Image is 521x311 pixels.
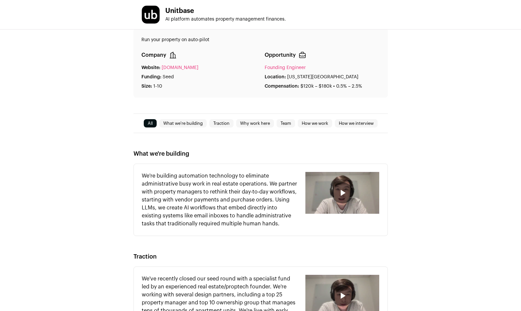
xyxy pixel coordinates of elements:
p: [US_STATE][GEOGRAPHIC_DATA] [287,74,358,80]
p: Seed [163,74,174,80]
a: What we're building [159,119,207,127]
a: All [144,119,157,127]
a: How we interview [335,119,378,127]
p: Company [141,51,166,59]
p: $120k – $180k • 0.5% – 2.5% [300,83,362,90]
a: [DOMAIN_NAME] [162,64,198,71]
p: We're building automation technology to eliminate administrative busy work in real estate operati... [142,172,298,228]
p: Size: [141,83,152,90]
a: How we work [298,119,332,127]
p: Funding: [141,74,161,80]
span: AI platform automates property management finances. [165,17,286,22]
a: Team [277,119,295,127]
p: 1-10 [153,83,162,90]
img: 180d8d1040b0dd663c9337dc679c1304ca7ec8217767d6a0a724e31ff9c1dc78.jpg [142,6,160,24]
h2: What we're building [133,149,388,158]
p: Location: [265,74,286,80]
a: Founding Engineer [265,65,306,70]
p: Compensation: [265,83,299,90]
a: Why work here [236,119,274,127]
p: Opportunity [265,51,296,59]
a: Traction [209,119,234,127]
h2: Traction [133,252,388,261]
h1: Unitbase [165,8,286,14]
p: Run your property on auto-pilot [141,37,380,43]
p: Website: [141,64,160,71]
